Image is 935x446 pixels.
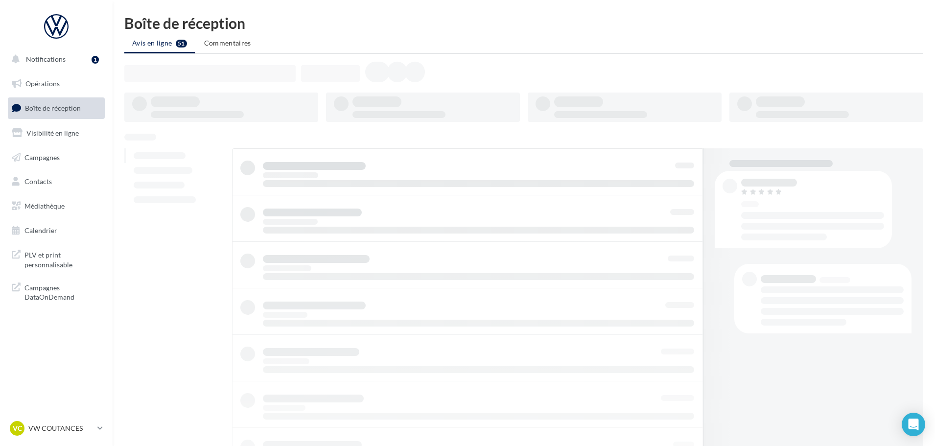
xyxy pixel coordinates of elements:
[25,79,60,88] span: Opérations
[8,419,105,438] a: VC VW COUTANCES
[6,123,107,143] a: Visibilité en ligne
[24,226,57,235] span: Calendrier
[25,104,81,112] span: Boîte de réception
[6,171,107,192] a: Contacts
[24,281,101,302] span: Campagnes DataOnDemand
[6,277,107,306] a: Campagnes DataOnDemand
[6,49,103,70] button: Notifications 1
[28,423,93,433] p: VW COUTANCES
[124,16,923,30] div: Boîte de réception
[26,55,66,63] span: Notifications
[24,177,52,186] span: Contacts
[24,202,65,210] span: Médiathèque
[24,153,60,161] span: Campagnes
[92,56,99,64] div: 1
[13,423,22,433] span: VC
[26,129,79,137] span: Visibilité en ligne
[204,39,251,47] span: Commentaires
[6,244,107,273] a: PLV et print personnalisable
[6,97,107,118] a: Boîte de réception
[6,147,107,168] a: Campagnes
[6,73,107,94] a: Opérations
[6,220,107,241] a: Calendrier
[902,413,925,436] div: Open Intercom Messenger
[6,196,107,216] a: Médiathèque
[24,248,101,269] span: PLV et print personnalisable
